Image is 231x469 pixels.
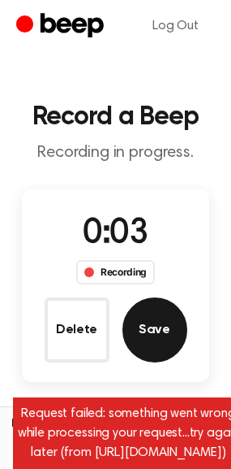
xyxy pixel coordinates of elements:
[83,217,148,251] span: 0:03
[122,297,187,363] button: Save Audio Record
[136,7,215,46] a: Log Out
[13,104,218,130] h1: Record a Beep
[76,260,155,284] div: Recording
[13,143,218,163] p: Recording in progress.
[10,431,221,459] span: Contact us
[16,11,108,42] a: Beep
[45,297,109,363] button: Delete Audio Record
